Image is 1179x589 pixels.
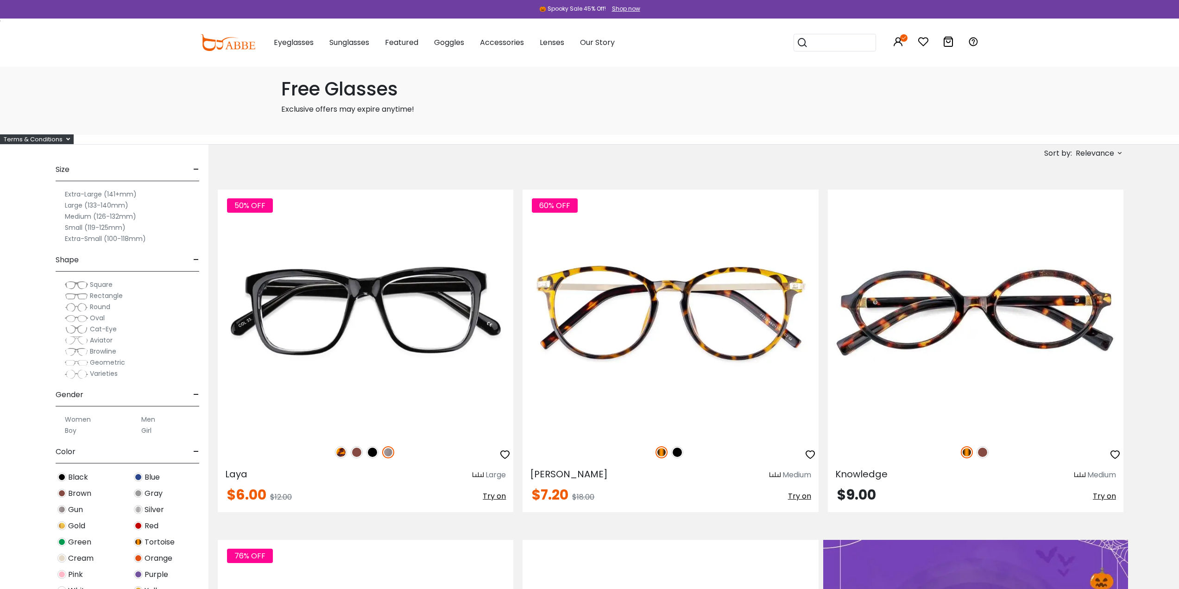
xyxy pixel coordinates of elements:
span: Oval [90,313,105,323]
img: Geometric.png [65,358,88,367]
div: Shop now [612,5,640,13]
img: Black [366,446,378,458]
span: $7.20 [532,485,568,505]
label: Small (119-125mm) [65,222,126,233]
img: Red [134,521,143,530]
span: Orange [145,553,172,564]
label: Girl [141,425,151,436]
span: Try on [788,491,811,501]
span: Try on [1093,491,1116,501]
span: Featured [385,37,418,48]
span: Aviator [90,336,113,345]
span: Gray [145,488,163,499]
span: - [193,384,199,406]
span: Red [145,520,158,532]
img: Leopard [335,446,347,458]
span: Brown [68,488,91,499]
span: Eyeglasses [274,37,314,48]
img: Browline.png [65,347,88,356]
span: Lenses [540,37,564,48]
label: Medium (126-132mm) [65,211,136,222]
span: Square [90,280,113,289]
button: Try on [788,488,811,505]
img: Green [57,538,66,546]
span: Goggles [434,37,464,48]
img: Gun Laya - Plastic ,Universal Bridge Fit [218,190,513,436]
img: Round.png [65,303,88,312]
span: Blue [145,472,160,483]
a: Tortoise Callie - Combination ,Universal Bridge Fit [523,190,818,436]
img: abbeglasses.com [201,34,255,51]
span: Cream [68,553,94,564]
img: Black [57,473,66,481]
img: Blue [134,473,143,481]
span: Color [56,441,76,463]
img: Tortoise [961,446,973,458]
button: Try on [483,488,506,505]
span: Purple [145,569,168,580]
span: Sort by: [1044,148,1072,158]
span: Knowledge [835,468,888,481]
div: 🎃 Spooky Sale 45% Off! [539,5,606,13]
span: Pink [68,569,83,580]
span: Gender [56,384,83,406]
div: Medium [1087,469,1116,481]
img: Purple [134,570,143,579]
span: - [193,441,199,463]
span: Relevance [1076,145,1114,162]
img: Tortoise [656,446,668,458]
img: Varieties.png [65,369,88,379]
img: size ruler [769,472,781,479]
a: Shop now [607,5,640,13]
span: Gold [68,520,85,532]
img: Rectangle.png [65,291,88,301]
span: Browline [90,347,116,356]
img: Silver [134,505,143,514]
label: Large (133-140mm) [65,200,128,211]
img: Aviator.png [65,336,88,345]
img: Orange [134,554,143,563]
span: Green [68,537,91,548]
span: 60% OFF [532,198,578,213]
span: Try on [483,491,506,501]
label: Extra-Large (141+mm) [65,189,137,200]
img: Pink [57,570,66,579]
span: Geometric [90,358,125,367]
img: Black [671,446,683,458]
span: Our Story [580,37,615,48]
span: Varieties [90,369,118,378]
span: Cat-Eye [90,324,117,334]
span: Shape [56,249,79,271]
span: Laya [225,468,247,481]
span: $6.00 [227,485,266,505]
img: size ruler [473,472,484,479]
img: Cat-Eye.png [65,325,88,334]
label: Extra-Small (100-118mm) [65,233,146,244]
img: Oval.png [65,314,88,323]
span: Round [90,302,110,311]
label: Women [65,414,91,425]
img: Cream [57,554,66,563]
span: - [193,249,199,271]
span: $9.00 [837,485,876,505]
span: $12.00 [270,492,292,502]
img: Tortoise [134,538,143,546]
img: Gold [57,521,66,530]
h1: Free Glasses [281,78,898,100]
span: $18.00 [572,492,594,502]
img: Brown [977,446,989,458]
img: Tortoise Knowledge - Acetate ,Universal Bridge Fit [828,190,1123,436]
img: Brown [351,446,363,458]
label: Men [141,414,155,425]
span: 50% OFF [227,198,273,213]
span: Rectangle [90,291,123,300]
div: Large [485,469,506,481]
span: Accessories [480,37,524,48]
img: size ruler [1074,472,1085,479]
span: Black [68,472,88,483]
div: Medium [782,469,811,481]
span: Sunglasses [329,37,369,48]
span: Size [56,158,69,181]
